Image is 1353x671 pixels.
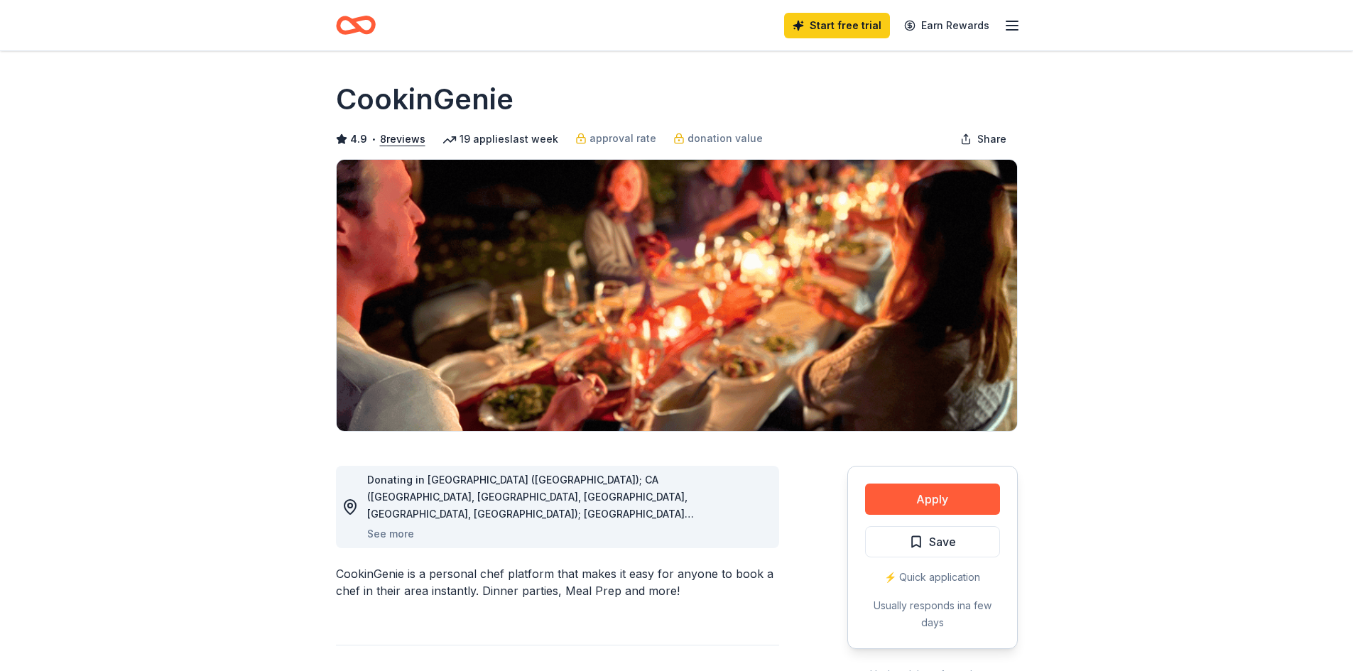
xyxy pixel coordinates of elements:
[350,131,367,148] span: 4.9
[336,80,514,119] h1: CookinGenie
[367,525,414,542] button: See more
[929,533,956,551] span: Save
[673,130,763,147] a: donation value
[589,130,656,147] span: approval rate
[575,130,656,147] a: approval rate
[865,597,1000,631] div: Usually responds in a few days
[442,131,558,148] div: 19 applies last week
[865,484,1000,515] button: Apply
[371,133,376,145] span: •
[336,565,779,599] div: CookinGenie is a personal chef platform that makes it easy for anyone to book a chef in their are...
[337,160,1017,431] img: Image for CookinGenie
[380,131,425,148] button: 8reviews
[688,130,763,147] span: donation value
[865,569,1000,586] div: ⚡️ Quick application
[784,13,890,38] a: Start free trial
[977,131,1006,148] span: Share
[896,13,998,38] a: Earn Rewards
[336,9,376,42] a: Home
[949,125,1018,153] button: Share
[865,526,1000,557] button: Save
